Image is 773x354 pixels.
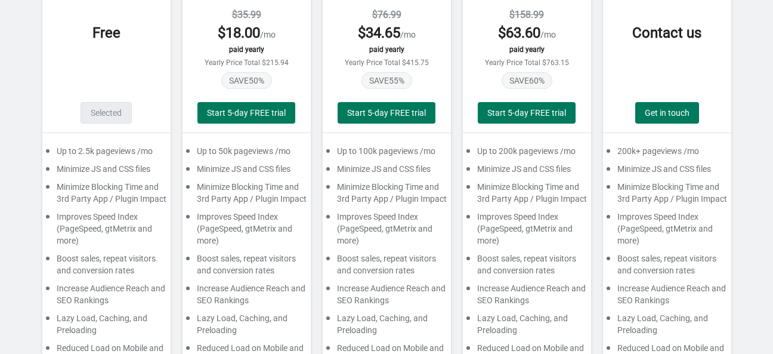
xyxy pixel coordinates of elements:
div: $35.99 [194,8,299,22]
a: Get in touch [635,102,699,124]
span: Start 5-day FREE trial [487,108,566,118]
span: SAVE 50 % [221,72,272,89]
div: /mo [475,23,579,42]
button: Start 5-day FREE trial [197,102,295,124]
span: SAVE 60 % [502,72,552,89]
div: Improves Speed Index (PageSpeed, gtMetrix and more) [42,211,171,253]
div: Improves Speed Index (PageSpeed, gtMetrix and more) [183,211,311,253]
span: $ 34.65 [358,24,400,41]
div: Boost sales, repeat visitors and conversion rates [323,253,451,282]
div: Minimize Blocking Time and 3rd Party App / Plugin Impact [183,181,311,211]
div: Minimize JS and CSS files [603,163,731,181]
div: Lazy Load, Caching, and Preloading [603,312,731,342]
div: Up to 50k pageviews /mo [183,145,311,163]
div: Lazy Load, Caching, and Preloading [183,312,311,342]
span: Contact us [632,24,701,41]
div: Up to 2.5k pageviews /mo [42,145,171,163]
div: paid yearly [475,45,579,54]
div: Minimize JS and CSS files [463,163,591,181]
div: Yearly Price Total $415.75 [335,59,439,67]
div: Minimize Blocking Time and 3rd Party App / Plugin Impact [323,181,451,211]
div: $76.99 [335,8,439,22]
button: Start 5-day FREE trial [478,102,576,124]
div: Boost sales, repeat visitors and conversion rates [42,253,171,282]
div: Up to 200k pageviews /mo [463,145,591,163]
div: Minimize JS and CSS files [183,163,311,181]
div: Boost sales, repeat visitors and conversion rates [183,253,311,282]
button: Start 5-day FREE trial [338,102,435,124]
div: Improves Speed Index (PageSpeed, gtMetrix and more) [323,211,451,253]
div: paid yearly [194,45,299,54]
span: Free [92,24,120,41]
div: Lazy Load, Caching, and Preloading [42,312,171,342]
div: Lazy Load, Caching, and Preloading [323,312,451,342]
div: Improves Speed Index (PageSpeed, gtMetrix and more) [463,211,591,253]
div: Up to 100k pageviews /mo [323,145,451,163]
div: Boost sales, repeat visitors and conversion rates [463,253,591,282]
div: Yearly Price Total $763.15 [475,59,579,67]
span: SAVE 55 % [361,72,412,89]
span: $ 18.00 [218,24,260,41]
span: Get in touch [645,108,689,118]
div: Increase Audience Reach and SEO Rankings [463,282,591,312]
div: Boost sales, repeat visitors and conversion rates [603,253,731,282]
div: /mo [335,23,439,42]
div: $158.99 [475,8,579,22]
div: Increase Audience Reach and SEO Rankings [183,282,311,312]
div: Minimize JS and CSS files [42,163,171,181]
div: Yearly Price Total $215.94 [194,59,299,67]
div: Minimize Blocking Time and 3rd Party App / Plugin Impact [463,181,591,211]
span: Start 5-day FREE trial [347,108,426,118]
div: Minimize Blocking Time and 3rd Party App / Plugin Impact [603,181,731,211]
span: Start 5-day FREE trial [207,108,286,118]
div: 200k+ pageviews /mo [603,145,731,163]
div: Increase Audience Reach and SEO Rankings [603,282,731,312]
div: Increase Audience Reach and SEO Rankings [323,282,451,312]
div: Increase Audience Reach and SEO Rankings [42,282,171,312]
div: Minimize Blocking Time and 3rd Party App / Plugin Impact [42,181,171,211]
div: Improves Speed Index (PageSpeed, gtMetrix and more) [603,211,731,253]
div: Minimize JS and CSS files [323,163,451,181]
div: /mo [194,23,299,42]
div: Lazy Load, Caching, and Preloading [463,312,591,342]
span: $ 63.60 [498,24,540,41]
div: paid yearly [335,45,439,54]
